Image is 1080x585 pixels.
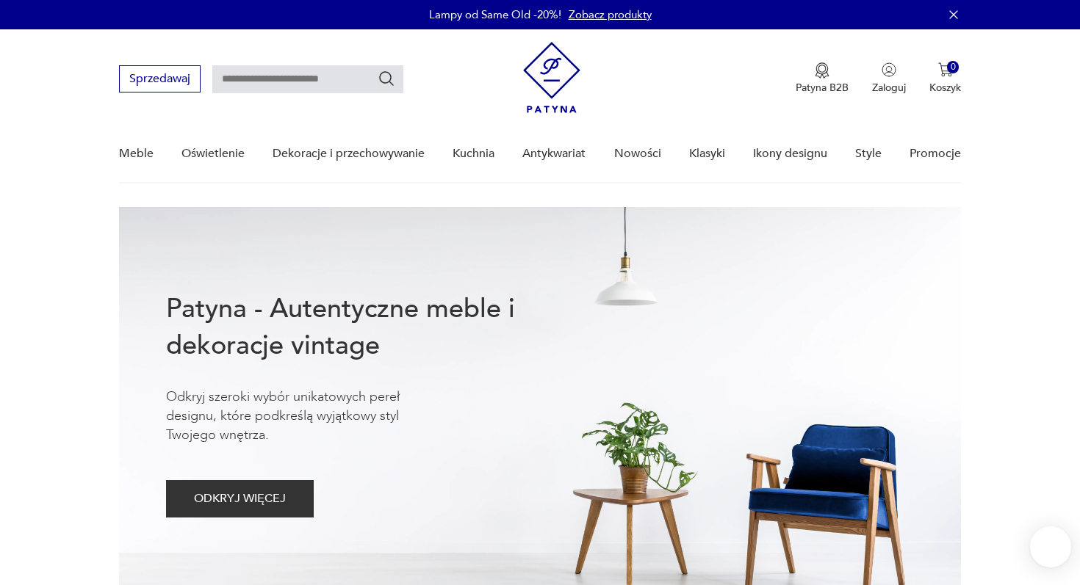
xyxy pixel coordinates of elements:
[796,81,849,95] p: Patyna B2B
[119,75,201,85] a: Sprzedawaj
[947,61,960,73] div: 0
[796,62,849,95] a: Ikona medaluPatyna B2B
[429,7,561,22] p: Lampy od Same Old -20%!
[753,126,827,182] a: Ikony designu
[119,126,154,182] a: Meble
[796,62,849,95] button: Patyna B2B
[929,62,961,95] button: 0Koszyk
[523,42,580,113] img: Patyna - sklep z meblami i dekoracjami vintage
[522,126,586,182] a: Antykwariat
[614,126,661,182] a: Nowości
[166,480,314,517] button: ODKRYJ WIĘCEJ
[1030,526,1071,567] iframe: Smartsupp widget button
[938,62,953,77] img: Ikona koszyka
[910,126,961,182] a: Promocje
[453,126,494,182] a: Kuchnia
[872,62,906,95] button: Zaloguj
[569,7,652,22] a: Zobacz produkty
[166,495,314,505] a: ODKRYJ WIĘCEJ
[882,62,896,77] img: Ikonka użytkownika
[872,81,906,95] p: Zaloguj
[815,62,829,79] img: Ikona medalu
[119,65,201,92] button: Sprzedawaj
[166,388,445,445] p: Odkryj szeroki wybór unikatowych pereł designu, które podkreślą wyjątkowy styl Twojego wnętrza.
[689,126,725,182] a: Klasyki
[929,81,961,95] p: Koszyk
[855,126,882,182] a: Style
[181,126,245,182] a: Oświetlenie
[378,70,395,87] button: Szukaj
[273,126,425,182] a: Dekoracje i przechowywanie
[166,291,563,364] h1: Patyna - Autentyczne meble i dekoracje vintage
